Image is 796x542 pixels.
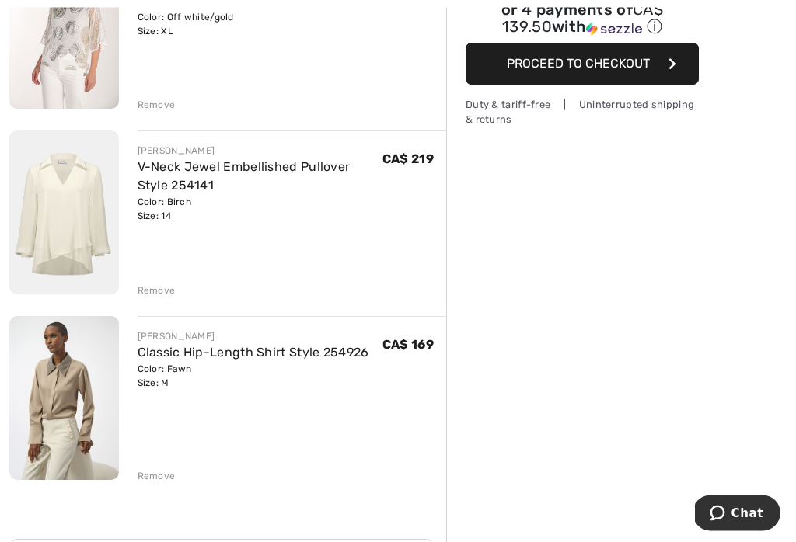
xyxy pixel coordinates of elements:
div: Remove [138,284,176,298]
span: CA$ 139.50 [502,1,663,36]
img: V-Neck Jewel Embellished Pullover Style 254141 [9,131,119,295]
span: CA$ 169 [382,338,434,353]
img: Classic Hip-Length Shirt Style 254926 [9,317,119,480]
span: Proceed to Checkout [507,57,650,71]
div: Color: Birch Size: 14 [138,196,382,224]
div: Duty & tariff-free | Uninterrupted shipping & returns [466,98,699,127]
div: Remove [138,470,176,484]
a: V-Neck Jewel Embellished Pullover Style 254141 [138,160,351,193]
img: Sezzle [586,23,642,36]
span: CA$ 219 [382,152,434,167]
iframe: Opens a widget where you can chat to one of our agents [695,495,780,534]
div: Color: Off white/gold Size: XL [138,11,382,39]
div: or 4 payments of with [466,3,699,38]
a: Classic Hip-Length Shirt Style 254926 [138,346,369,360]
div: Color: Fawn Size: M [138,363,369,391]
div: [PERSON_NAME] [138,330,369,344]
div: [PERSON_NAME] [138,144,382,158]
button: Proceed to Checkout [466,43,699,85]
div: Remove [138,99,176,113]
div: or 4 payments ofCA$ 139.50withSezzle Click to learn more about Sezzle [466,3,699,43]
